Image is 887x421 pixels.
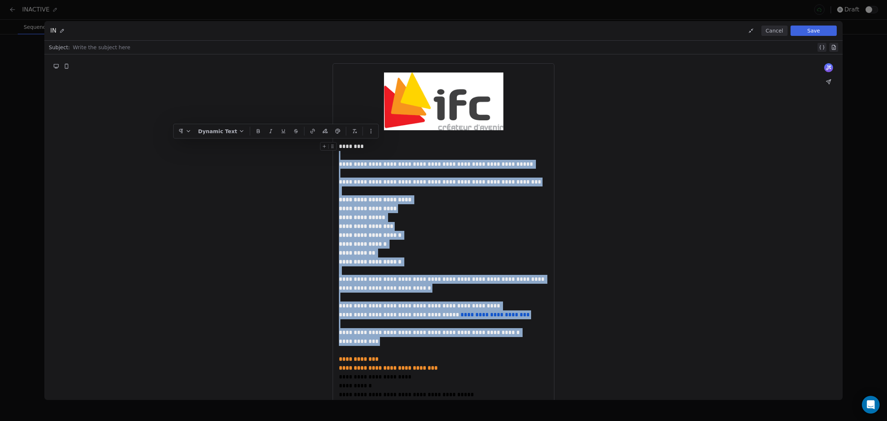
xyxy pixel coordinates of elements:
[49,44,70,53] span: Subject:
[761,26,788,36] button: Cancel
[862,396,880,414] div: Open Intercom Messenger
[791,26,837,36] button: Save
[195,126,248,137] button: Dynamic Text
[50,26,57,35] span: IN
